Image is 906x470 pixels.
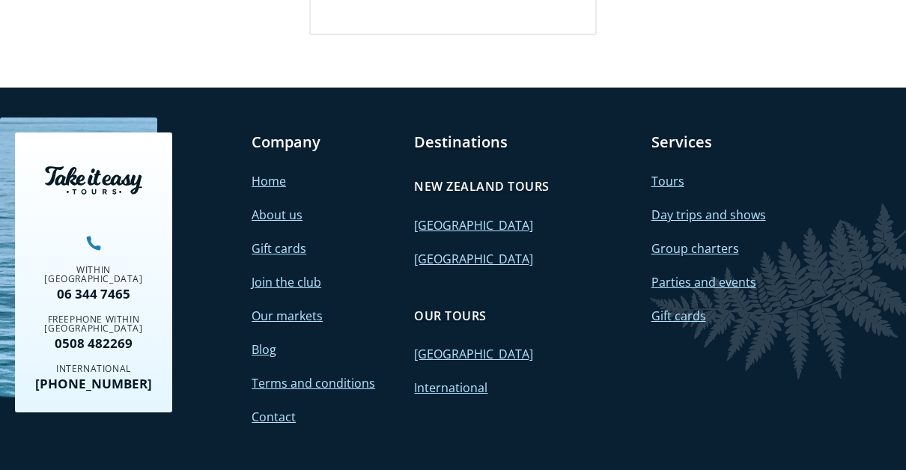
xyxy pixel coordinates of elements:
h4: Our tours [414,308,486,324]
div: Within [GEOGRAPHIC_DATA] [26,266,161,284]
a: Our markets [252,308,323,324]
a: Terms and conditions [252,375,375,391]
a: Parties and events [651,274,756,290]
a: Home [252,173,286,189]
a: [PHONE_NUMBER] [26,377,161,390]
a: Our tours [414,300,486,332]
a: [GEOGRAPHIC_DATA] [414,217,533,234]
div: International [26,364,161,373]
nav: Footer [15,132,891,428]
a: Group charters [651,240,739,257]
a: About us [252,207,302,223]
a: Gift cards [651,308,706,324]
a: Day trips and shows [651,207,766,223]
a: 06 344 7465 [26,287,161,300]
a: Contact [252,409,296,425]
a: 0508 482269 [26,337,161,350]
a: Gift cards [252,240,306,257]
div: Freephone within [GEOGRAPHIC_DATA] [26,315,161,333]
a: Services [651,132,712,152]
h3: Company [252,132,399,152]
h4: New Zealand tours [414,178,549,195]
a: New Zealand tours [414,171,549,202]
a: [GEOGRAPHIC_DATA] [414,251,533,267]
a: Destinations [414,132,508,152]
a: Join the club [252,274,321,290]
a: Tours [651,173,684,189]
img: Take it easy tours [45,166,142,195]
a: International [414,379,487,396]
a: Blog [252,341,276,358]
a: [GEOGRAPHIC_DATA] [414,346,533,362]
